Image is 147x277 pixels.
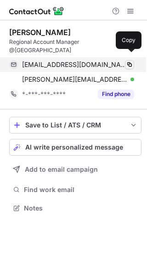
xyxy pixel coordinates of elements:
[22,60,127,69] span: [EMAIL_ADDRESS][DOMAIN_NAME]
[98,90,134,99] button: Reveal Button
[9,202,141,215] button: Notes
[25,166,98,173] span: Add to email campaign
[9,117,141,133] button: save-profile-one-click
[24,204,138,212] span: Notes
[9,28,71,37] div: [PERSON_NAME]
[9,6,64,17] img: ContactOut v5.3.10
[24,186,138,194] span: Find work email
[9,161,141,178] button: Add to email campaign
[9,183,141,196] button: Find work email
[25,121,125,129] div: Save to List / ATS / CRM
[9,38,141,54] div: Regional Account Manager @[GEOGRAPHIC_DATA]
[22,75,127,84] span: [PERSON_NAME][EMAIL_ADDRESS][PERSON_NAME][DOMAIN_NAME]
[25,144,123,151] span: AI write personalized message
[9,139,141,156] button: AI write personalized message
